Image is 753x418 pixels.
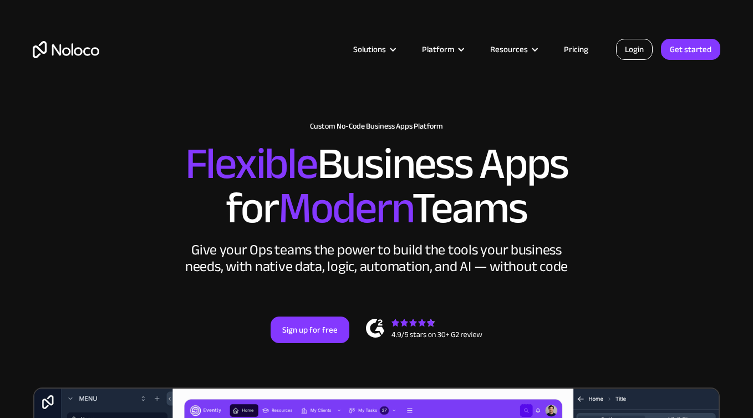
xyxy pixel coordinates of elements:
[490,42,528,57] div: Resources
[182,242,571,275] div: Give your Ops teams the power to build the tools your business needs, with native data, logic, au...
[476,42,550,57] div: Resources
[185,123,317,205] span: Flexible
[550,42,602,57] a: Pricing
[661,39,720,60] a: Get started
[271,317,349,343] a: Sign up for free
[408,42,476,57] div: Platform
[353,42,386,57] div: Solutions
[616,39,653,60] a: Login
[33,41,99,58] a: home
[33,142,720,231] h2: Business Apps for Teams
[278,167,412,249] span: Modern
[339,42,408,57] div: Solutions
[422,42,454,57] div: Platform
[33,122,720,131] h1: Custom No-Code Business Apps Platform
